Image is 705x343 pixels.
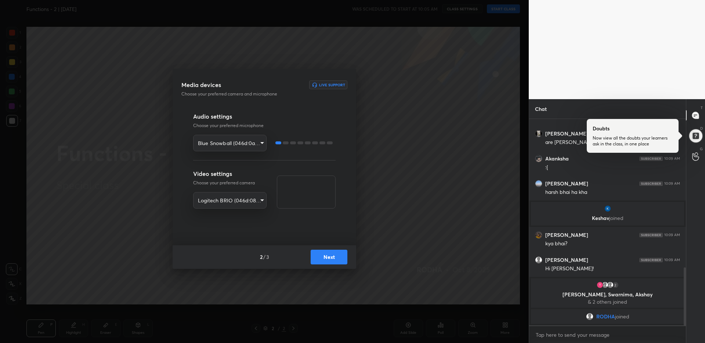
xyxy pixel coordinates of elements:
p: Choose your preferred camera and microphone [181,91,300,97]
p: [PERSON_NAME], Swarnima, Akshay [535,292,680,297]
h4: 2 [260,253,263,261]
p: & 2 others joined [535,299,680,305]
div: 10:09 AM [664,181,680,186]
h6: Akanksha [545,155,569,162]
img: 4P8fHbbgJtejmAAAAAElFTkSuQmCC [639,156,663,161]
p: Choose your preferred camera [193,180,267,186]
img: 4P8fHbbgJtejmAAAAAElFTkSuQmCC [639,181,663,186]
div: 10:09 AM [664,156,680,161]
p: T [701,105,703,111]
div: :{ [545,164,680,171]
div: Blue Snowball (046d:0ab9) [193,192,267,209]
img: thumbnail.jpg [604,205,611,212]
div: grid [529,119,686,325]
h6: [PERSON_NAME] [545,130,588,137]
img: 4P8fHbbgJtejmAAAAAElFTkSuQmCC [639,258,663,262]
img: default.png [607,281,614,289]
div: Blue Snowball (046d:0ab9) [193,135,267,151]
p: D [700,126,703,131]
div: harsh bhai ha kha [545,189,680,196]
button: Next [311,250,347,264]
span: RODHA [596,314,615,319]
img: thumbnail.jpg [535,232,542,238]
p: Choose your preferred microphone [193,122,336,129]
p: Chat [529,99,553,119]
h3: Video settings [193,169,267,178]
h6: [PERSON_NAME] [545,232,588,238]
img: 4P8fHbbgJtejmAAAAAElFTkSuQmCC [639,233,663,237]
h3: Media devices [181,80,221,89]
h6: [PERSON_NAME] [545,180,588,187]
img: thumbnail.jpg [535,130,542,137]
p: G [700,146,703,152]
h6: [PERSON_NAME] [545,257,588,263]
div: Hi [PERSON_NAME]! [545,265,680,272]
img: thumbnail.jpg [596,281,604,289]
img: thumbnail.jpg [535,155,542,162]
span: joined [609,214,623,221]
img: default.png [586,313,593,320]
div: are [PERSON_NAME] [545,139,680,146]
div: 10:09 AM [664,258,680,262]
div: 10:09 AM [664,233,680,237]
img: default.png [601,281,609,289]
h6: Live Support [319,83,345,87]
img: default.png [535,257,542,263]
h3: Audio settings [193,112,336,121]
div: 2 [612,281,619,289]
h4: / [263,253,265,261]
img: thumbnail.jpg [535,180,542,187]
p: Keshav [535,215,680,221]
div: kya bhai? [545,240,680,248]
span: joined [615,314,629,319]
h4: 3 [266,253,269,261]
